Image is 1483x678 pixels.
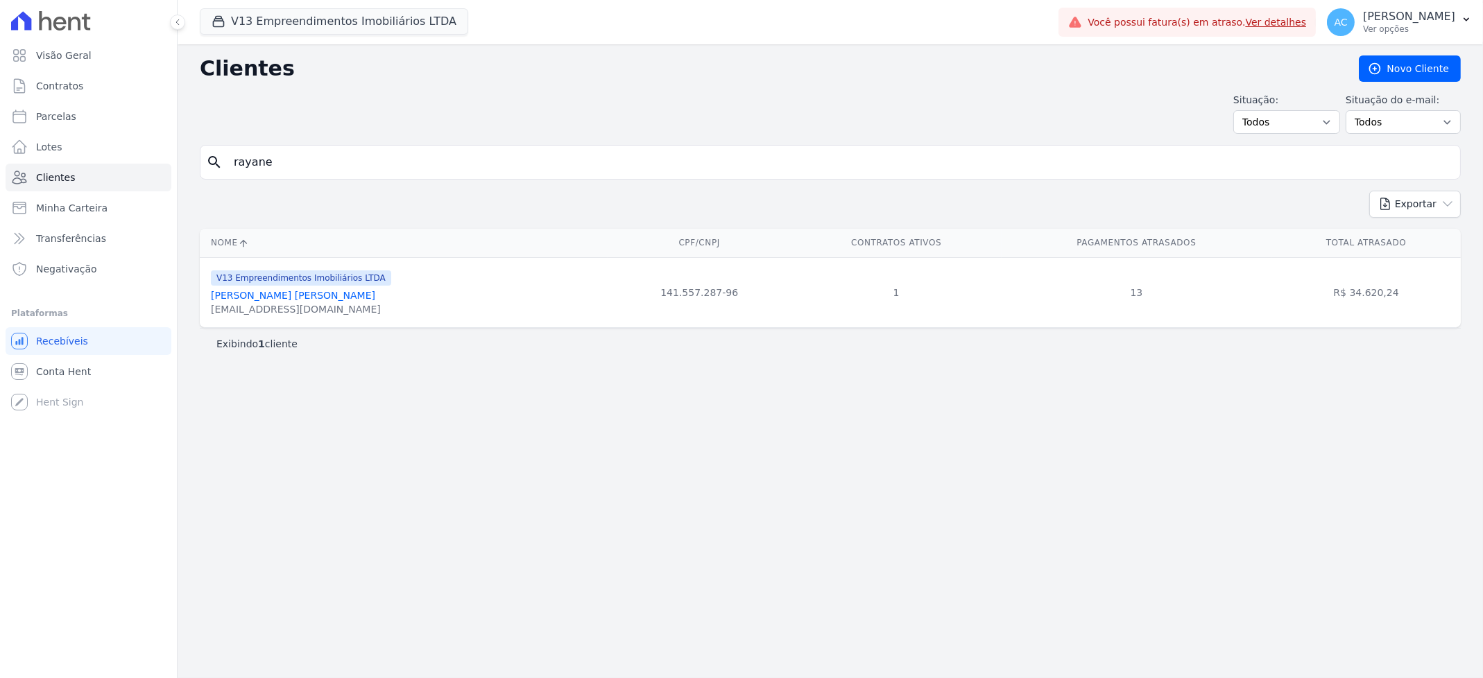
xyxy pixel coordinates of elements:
th: Contratos Ativos [791,229,1002,257]
a: Minha Carteira [6,194,171,222]
a: Contratos [6,72,171,100]
span: Lotes [36,140,62,154]
td: R$ 34.620,24 [1271,257,1461,327]
th: Nome [200,229,608,257]
td: 1 [791,257,1002,327]
span: Visão Geral [36,49,92,62]
a: Negativação [6,255,171,283]
p: Exibindo cliente [216,337,298,351]
span: Recebíveis [36,334,88,348]
a: [PERSON_NAME] [PERSON_NAME] [211,290,375,301]
p: [PERSON_NAME] [1363,10,1455,24]
a: Visão Geral [6,42,171,69]
span: Transferências [36,232,106,245]
a: Parcelas [6,103,171,130]
button: V13 Empreendimentos Imobiliários LTDA [200,8,468,35]
a: Conta Hent [6,358,171,385]
td: 13 [1002,257,1272,327]
a: Recebíveis [6,327,171,355]
i: search [206,154,223,171]
th: CPF/CNPJ [608,229,791,257]
p: Ver opções [1363,24,1455,35]
button: Exportar [1369,191,1461,218]
h2: Clientes [200,56,1337,81]
span: Você possui fatura(s) em atraso. [1088,15,1306,30]
span: Negativação [36,262,97,276]
span: Contratos [36,79,83,93]
button: AC [PERSON_NAME] Ver opções [1316,3,1483,42]
span: AC [1335,17,1348,27]
a: Novo Cliente [1359,55,1461,82]
a: Clientes [6,164,171,191]
span: Conta Hent [36,365,91,379]
input: Buscar por nome, CPF ou e-mail [225,148,1455,176]
span: Minha Carteira [36,201,108,215]
a: Lotes [6,133,171,161]
label: Situação do e-mail: [1346,93,1461,107]
span: V13 Empreendimentos Imobiliários LTDA [211,270,391,286]
th: Total Atrasado [1271,229,1461,257]
a: Transferências [6,225,171,252]
span: Parcelas [36,110,76,123]
td: 141.557.287-96 [608,257,791,327]
th: Pagamentos Atrasados [1002,229,1272,257]
label: Situação: [1233,93,1340,107]
b: 1 [258,338,265,349]
span: Clientes [36,171,75,184]
div: [EMAIL_ADDRESS][DOMAIN_NAME] [211,302,391,316]
div: Plataformas [11,305,166,322]
a: Ver detalhes [1246,17,1307,28]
